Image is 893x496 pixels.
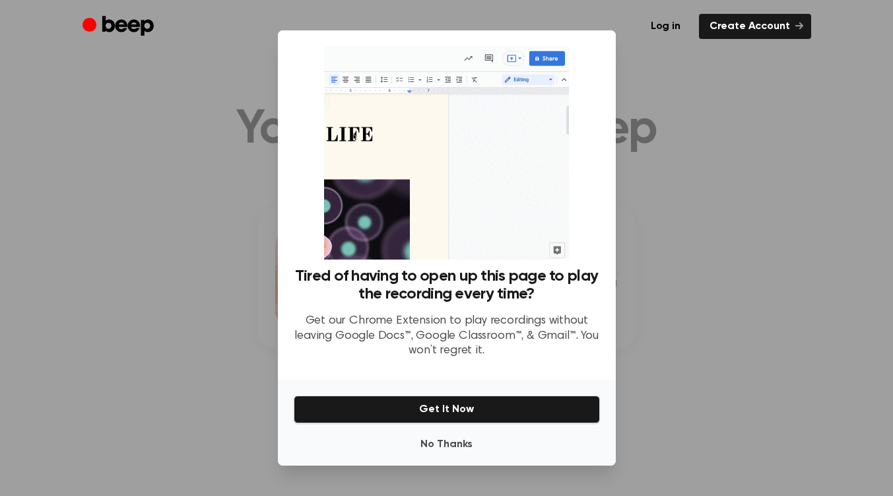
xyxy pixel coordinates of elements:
[83,14,157,40] a: Beep
[294,314,600,359] p: Get our Chrome Extension to play recordings without leaving Google Docs™, Google Classroom™, & Gm...
[294,396,600,423] button: Get It Now
[294,267,600,303] h3: Tired of having to open up this page to play the recording every time?
[640,14,691,39] a: Log in
[699,14,811,39] a: Create Account
[324,46,569,260] img: Beep extension in action
[294,431,600,458] button: No Thanks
